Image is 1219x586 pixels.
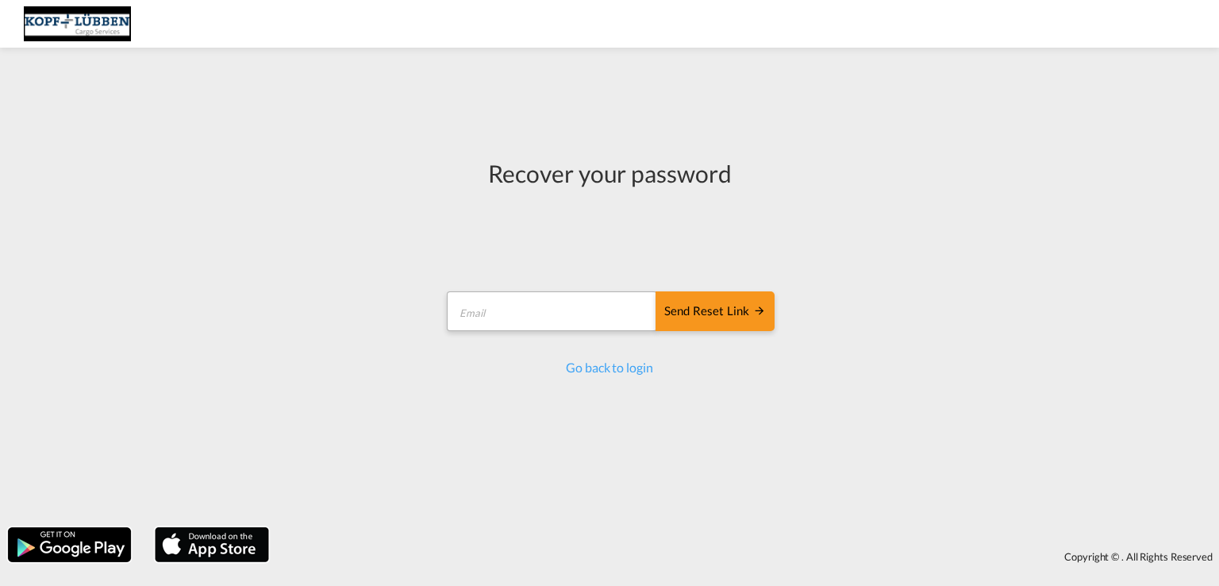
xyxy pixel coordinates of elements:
img: 25cf3bb0aafc11ee9c4fdbd399af7748.JPG [24,6,131,42]
img: google.png [6,526,133,564]
button: SEND RESET LINK [656,291,775,331]
div: Send reset link [664,303,766,321]
div: Recover your password [444,156,775,190]
iframe: reCAPTCHA [489,206,730,268]
md-icon: icon-arrow-right [753,304,766,317]
a: Go back to login [566,360,652,375]
input: Email [447,291,657,331]
div: Copyright © . All Rights Reserved [277,543,1219,570]
img: apple.png [153,526,271,564]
